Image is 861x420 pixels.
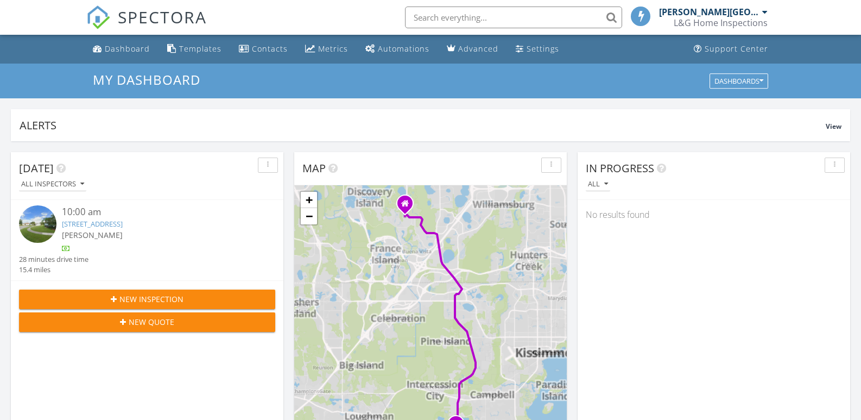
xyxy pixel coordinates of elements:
span: New Inspection [119,293,183,305]
span: New Quote [129,316,174,328]
button: New Quote [19,312,275,332]
div: All [588,180,608,188]
span: Map [302,161,326,175]
div: Contacts [252,43,288,54]
span: [PERSON_NAME] [62,230,123,240]
img: The Best Home Inspection Software - Spectora [86,5,110,29]
div: Support Center [705,43,768,54]
div: 28 minutes drive time [19,254,88,265]
div: Automations [378,43,429,54]
button: New Inspection [19,290,275,309]
div: Templates [179,43,221,54]
div: L&G Home Inspections [674,17,768,28]
div: 10:00 am [62,205,254,219]
div: Settings [527,43,559,54]
span: View [826,122,841,131]
div: [PERSON_NAME][GEOGRAPHIC_DATA] [659,7,759,17]
button: All Inspectors [19,177,86,192]
a: Templates [163,39,226,59]
div: 15.4 miles [19,265,88,275]
div: Dashboard [105,43,150,54]
span: SPECTORA [118,5,207,28]
div: Metrics [318,43,348,54]
a: Support Center [689,39,773,59]
a: Zoom in [301,192,317,208]
a: 10:00 am [STREET_ADDRESS] [PERSON_NAME] 28 minutes drive time 15.4 miles [19,205,275,275]
a: [STREET_ADDRESS] [62,219,123,229]
img: streetview [19,205,56,243]
a: Settings [511,39,564,59]
span: In Progress [586,161,654,175]
button: All [586,177,610,192]
a: Dashboard [88,39,154,59]
a: SPECTORA [86,15,207,37]
a: Advanced [442,39,503,59]
div: 10712 Mystic Circle Building 10 # 303, Orlando Florida 32836 [405,203,411,210]
div: Alerts [20,118,826,133]
a: Zoom out [301,208,317,224]
a: Automations (Basic) [361,39,434,59]
div: No results found [578,200,850,229]
div: Advanced [458,43,498,54]
div: All Inspectors [21,180,84,188]
a: Metrics [301,39,352,59]
span: [DATE] [19,161,54,175]
a: Contacts [235,39,292,59]
input: Search everything... [405,7,622,28]
div: Dashboards [714,77,763,85]
button: Dashboards [710,73,768,89]
span: My Dashboard [93,71,200,89]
